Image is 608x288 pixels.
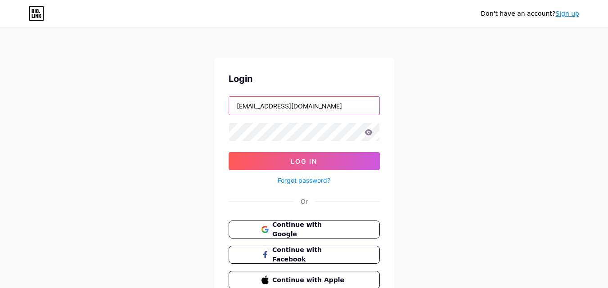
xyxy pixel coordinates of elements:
[272,220,347,239] span: Continue with Google
[272,245,347,264] span: Continue with Facebook
[291,157,317,165] span: Log In
[272,275,347,285] span: Continue with Apple
[481,9,579,18] div: Don't have an account?
[301,197,308,206] div: Or
[278,175,330,185] a: Forgot password?
[229,246,380,264] button: Continue with Facebook
[229,152,380,170] button: Log In
[229,220,380,238] button: Continue with Google
[555,10,579,17] a: Sign up
[229,97,379,115] input: Username
[229,72,380,85] div: Login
